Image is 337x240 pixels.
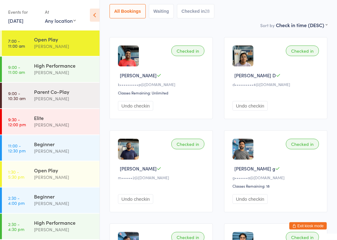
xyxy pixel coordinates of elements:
[2,161,100,187] a: 1:30 -5:30 pmOpen Play[PERSON_NAME]
[118,175,206,180] div: m••••••2@[DOMAIN_NAME]
[45,17,76,24] div: Any location
[110,4,146,19] button: All Bookings
[205,9,210,14] div: 28
[232,46,253,67] img: image1754831375.png
[34,141,94,147] div: Beginner
[8,65,25,74] time: 9:00 - 11:00 am
[34,43,94,50] div: [PERSON_NAME]
[118,194,153,204] button: Undo checkin
[232,184,321,189] div: Classes Remaining: 18
[2,214,100,239] a: 2:30 -4:30 pmHigh Performance[PERSON_NAME]
[234,72,276,79] span: [PERSON_NAME] D
[8,143,26,153] time: 11:00 - 12:30 pm
[177,4,214,19] button: Checked in28
[8,7,39,17] div: Events for
[118,139,139,160] img: image1754831412.png
[34,174,94,181] div: [PERSON_NAME]
[34,167,94,174] div: Open Play
[118,46,139,67] img: image1724369345.png
[234,166,275,172] span: [PERSON_NAME] g
[2,83,100,108] a: 9:00 -10:30 amParent Co-Play[PERSON_NAME]
[8,222,24,232] time: 2:30 - 4:30 pm
[2,135,100,161] a: 11:00 -12:30 pmBeginner[PERSON_NAME]
[232,82,321,87] div: d••••••••••4@[DOMAIN_NAME]
[34,147,94,155] div: [PERSON_NAME]
[171,46,204,56] div: Checked in
[149,4,174,19] button: Waiting
[34,193,94,200] div: Beginner
[34,121,94,128] div: [PERSON_NAME]
[286,139,319,150] div: Checked in
[2,188,100,213] a: 2:30 -4:00 pmBeginner[PERSON_NAME]
[45,7,76,17] div: At
[286,46,319,56] div: Checked in
[8,117,26,127] time: 9:30 - 12:00 pm
[118,90,206,96] div: Classes Remaining: Unlimited
[232,194,268,204] button: Undo checkin
[118,101,153,111] button: Undo checkin
[34,62,94,69] div: High Performance
[34,219,94,226] div: High Performance
[2,109,100,135] a: 9:30 -12:00 pmElite[PERSON_NAME]
[2,57,100,82] a: 9:00 -11:00 amHigh Performance[PERSON_NAME]
[34,114,94,121] div: Elite
[232,101,268,111] button: Undo checkin
[8,38,25,48] time: 7:00 - 11:00 am
[34,226,94,233] div: [PERSON_NAME]
[8,169,24,179] time: 1:30 - 5:30 pm
[34,69,94,76] div: [PERSON_NAME]
[8,91,26,101] time: 9:00 - 10:30 am
[2,31,100,56] a: 7:00 -11:00 amOpen Play[PERSON_NAME]
[34,200,94,207] div: [PERSON_NAME]
[8,195,25,205] time: 2:30 - 4:00 pm
[232,139,253,160] img: image1691020301.png
[8,17,23,24] a: [DATE]
[260,22,275,29] label: Sort by
[34,88,94,95] div: Parent Co-Play
[289,222,327,230] button: Exit kiosk mode
[120,72,157,79] span: [PERSON_NAME]
[120,166,157,172] span: [PERSON_NAME]
[232,175,321,180] div: g•••••••a@[DOMAIN_NAME]
[34,95,94,102] div: [PERSON_NAME]
[276,22,327,29] div: Check in time (DESC)
[171,139,204,150] div: Checked in
[118,82,206,87] div: k••••••••••p@[DOMAIN_NAME]
[34,36,94,43] div: Open Play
